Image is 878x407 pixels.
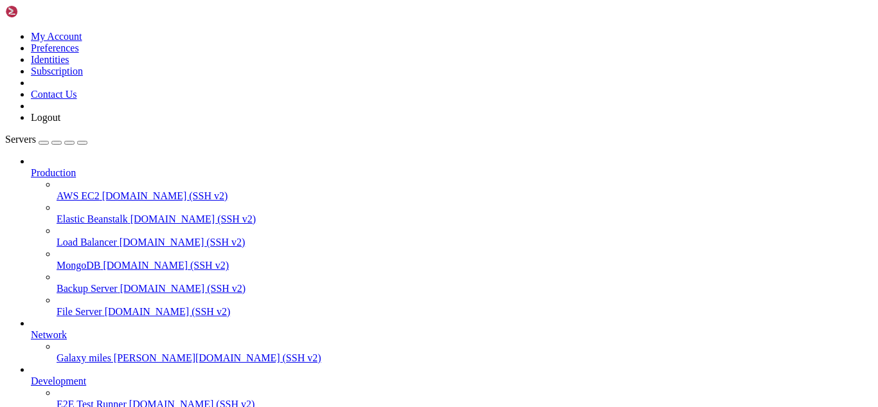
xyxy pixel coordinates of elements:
[57,213,128,224] span: Elastic Beanstalk
[5,134,87,145] a: Servers
[57,260,873,271] a: MongoDB [DOMAIN_NAME] (SSH v2)
[31,318,873,364] li: Network
[102,190,228,201] span: [DOMAIN_NAME] (SSH v2)
[31,89,77,100] a: Contact Us
[31,54,69,65] a: Identities
[5,5,79,18] img: Shellngn
[57,190,873,202] a: AWS EC2 [DOMAIN_NAME] (SSH v2)
[57,352,86,363] span: Galaxy
[31,375,86,386] span: Development
[31,66,83,77] a: Subscription
[57,237,873,248] a: Load Balancer [DOMAIN_NAME] (SSH v2)
[31,167,76,178] span: Production
[57,294,873,318] li: File Server [DOMAIN_NAME] (SSH v2)
[57,306,873,318] a: File Server [DOMAIN_NAME] (SSH v2)
[31,42,79,53] a: Preferences
[57,213,873,225] a: Elastic Beanstalk [DOMAIN_NAME] (SSH v2)
[57,341,873,364] li: Galaxy miles [PERSON_NAME][DOMAIN_NAME] (SSH v2)
[57,283,873,294] a: Backup Server [DOMAIN_NAME] (SSH v2)
[57,248,873,271] li: MongoDB [DOMAIN_NAME] (SSH v2)
[57,271,873,294] li: Backup Server [DOMAIN_NAME] (SSH v2)
[57,202,873,225] li: Elastic Beanstalk [DOMAIN_NAME] (SSH v2)
[31,156,873,318] li: Production
[31,167,873,179] a: Production
[31,329,67,340] span: Network
[103,260,229,271] span: [DOMAIN_NAME] (SSH v2)
[57,283,118,294] span: Backup Server
[57,260,100,271] span: MongoDB
[31,329,873,341] a: Network
[5,134,36,145] span: Servers
[130,213,256,224] span: [DOMAIN_NAME] (SSH v2)
[105,306,231,317] span: [DOMAIN_NAME] (SSH v2)
[57,237,117,248] span: Load Balancer
[31,112,60,123] a: Logout
[31,375,873,387] a: Development
[31,31,82,42] a: My Account
[57,179,873,202] li: AWS EC2 [DOMAIN_NAME] (SSH v2)
[57,306,102,317] span: File Server
[57,352,873,364] a: Galaxy miles [PERSON_NAME][DOMAIN_NAME] (SSH v2)
[120,237,246,248] span: [DOMAIN_NAME] (SSH v2)
[57,190,100,201] span: AWS EC2
[89,352,321,363] span: miles [PERSON_NAME][DOMAIN_NAME] (SSH v2)
[57,225,873,248] li: Load Balancer [DOMAIN_NAME] (SSH v2)
[120,283,246,294] span: [DOMAIN_NAME] (SSH v2)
